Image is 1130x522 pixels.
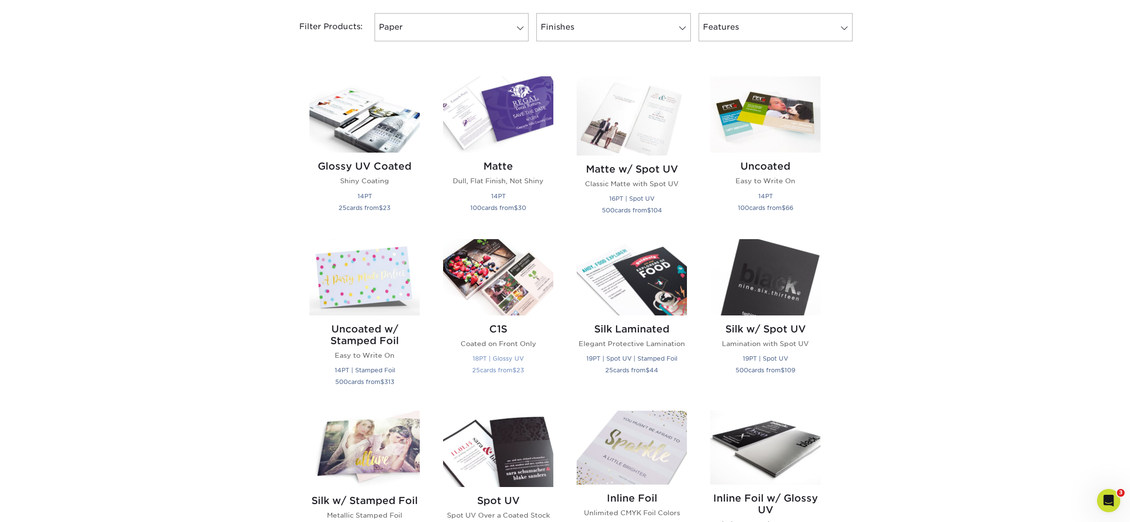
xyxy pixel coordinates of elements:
small: cards from [738,204,793,211]
h2: Matte w/ Spot UV [577,163,687,175]
h2: C1S [443,323,553,335]
small: cards from [472,366,524,374]
span: 313 [384,378,394,385]
span: 100 [470,204,481,211]
a: Uncoated Postcards Uncoated Easy to Write On 14PT 100cards from$66 [710,76,821,227]
small: cards from [339,204,391,211]
p: Coated on Front Only [443,339,553,348]
div: Filter Products: [274,13,371,41]
h2: Inline Foil [577,492,687,504]
span: 3 [1117,489,1125,497]
span: 25 [605,366,613,374]
img: Silk w/ Stamped Foil Postcards [309,411,420,487]
p: Easy to Write On [309,350,420,360]
small: 14PT [758,192,773,200]
p: Dull, Flat Finish, Not Shiny [443,176,553,186]
span: $ [514,204,518,211]
img: Matte Postcards [443,76,553,153]
img: Spot UV Postcards [443,411,553,487]
h2: Silk w/ Spot UV [710,323,821,335]
small: 14PT [491,192,506,200]
img: Matte w/ Spot UV Postcards [577,76,687,155]
h2: Matte [443,160,553,172]
span: 23 [383,204,391,211]
img: Inline Foil w/ Glossy UV Postcards [710,411,821,484]
span: 100 [738,204,749,211]
small: cards from [602,207,662,214]
small: cards from [335,378,394,385]
p: Easy to Write On [710,176,821,186]
span: 23 [516,366,524,374]
a: Silk w/ Spot UV Postcards Silk w/ Spot UV Lamination with Spot UV 19PT | Spot UV 500cards from$109 [710,239,821,399]
iframe: Intercom live chat [1097,489,1120,512]
small: 19PT | Spot UV [743,355,788,362]
span: 30 [518,204,526,211]
small: 14PT [358,192,372,200]
p: Metallic Stamped Foil [309,510,420,520]
h2: Silk w/ Stamped Foil [309,495,420,506]
p: Elegant Protective Lamination [577,339,687,348]
span: 66 [786,204,793,211]
span: 109 [785,366,795,374]
h2: Glossy UV Coated [309,160,420,172]
h2: Uncoated [710,160,821,172]
h2: Uncoated w/ Stamped Foil [309,323,420,347]
h2: Spot UV [443,495,553,506]
small: 14PT | Stamped Foil [335,366,395,374]
iframe: Google Customer Reviews [2,492,83,519]
p: Spot UV Over a Coated Stock [443,510,553,520]
img: Uncoated w/ Stamped Foil Postcards [309,239,420,315]
span: 25 [472,366,480,374]
a: Features [699,13,853,41]
img: Silk w/ Spot UV Postcards [710,239,821,315]
span: 44 [650,366,658,374]
span: $ [513,366,516,374]
p: Lamination with Spot UV [710,339,821,348]
a: Finishes [536,13,690,41]
img: Silk Laminated Postcards [577,239,687,315]
span: 500 [602,207,615,214]
small: cards from [605,366,658,374]
img: Inline Foil Postcards [577,411,687,484]
a: Paper [375,13,529,41]
span: $ [379,204,383,211]
small: 19PT | Spot UV | Stamped Foil [586,355,677,362]
a: C1S Postcards C1S Coated on Front Only 18PT | Glossy UV 25cards from$23 [443,239,553,399]
span: $ [647,207,651,214]
span: $ [380,378,384,385]
span: 104 [651,207,662,214]
a: Matte Postcards Matte Dull, Flat Finish, Not Shiny 14PT 100cards from$30 [443,76,553,227]
a: Glossy UV Coated Postcards Glossy UV Coated Shiny Coating 14PT 25cards from$23 [309,76,420,227]
h2: Silk Laminated [577,323,687,335]
a: Silk Laminated Postcards Silk Laminated Elegant Protective Lamination 19PT | Spot UV | Stamped Fo... [577,239,687,399]
span: 25 [339,204,346,211]
small: cards from [470,204,526,211]
img: Glossy UV Coated Postcards [309,76,420,153]
small: 18PT | Glossy UV [473,355,524,362]
a: Uncoated w/ Stamped Foil Postcards Uncoated w/ Stamped Foil Easy to Write On 14PT | Stamped Foil ... [309,239,420,399]
p: Shiny Coating [309,176,420,186]
p: Unlimited CMYK Foil Colors [577,508,687,518]
img: C1S Postcards [443,239,553,315]
a: Matte w/ Spot UV Postcards Matte w/ Spot UV Classic Matte with Spot UV 16PT | Spot UV 500cards fr... [577,76,687,227]
small: 16PT | Spot UV [609,195,654,202]
span: $ [781,366,785,374]
span: $ [646,366,650,374]
img: Uncoated Postcards [710,76,821,153]
span: $ [782,204,786,211]
small: cards from [736,366,795,374]
h2: Inline Foil w/ Glossy UV [710,492,821,516]
span: 500 [335,378,348,385]
span: 500 [736,366,748,374]
p: Classic Matte with Spot UV [577,179,687,189]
